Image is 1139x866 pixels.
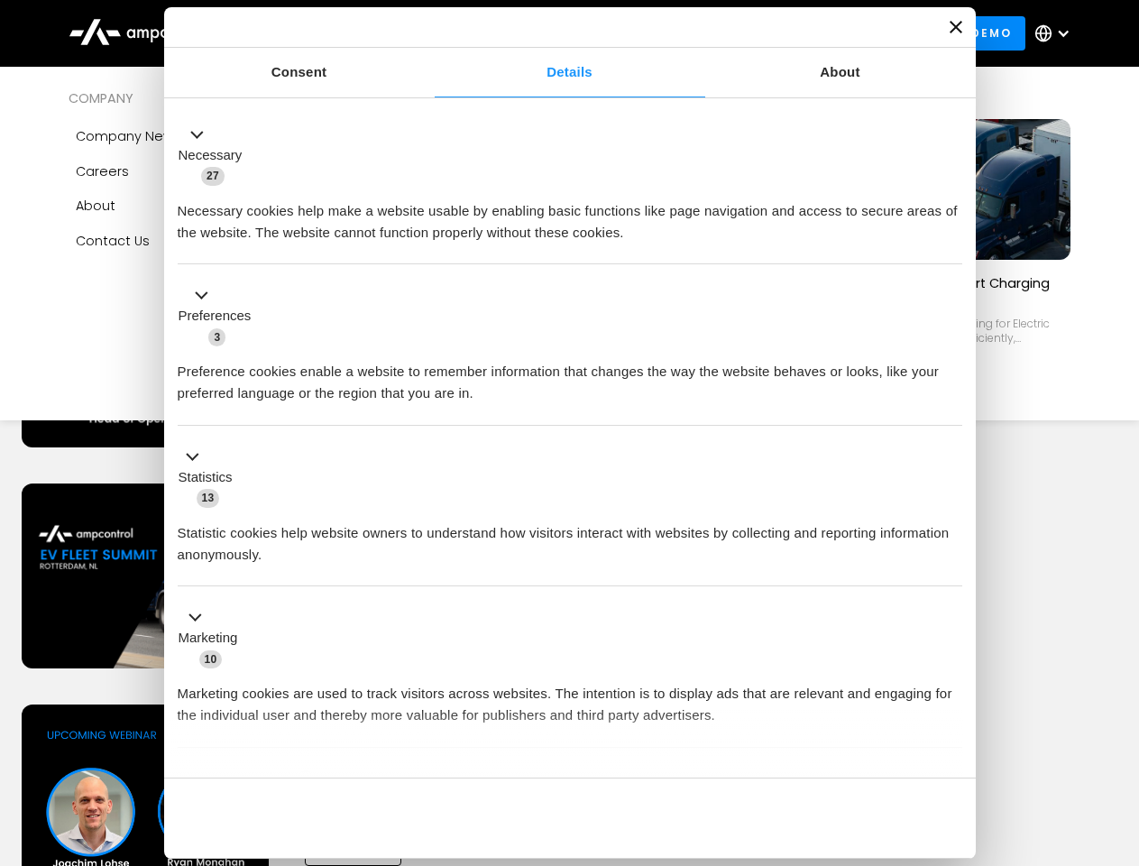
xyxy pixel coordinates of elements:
button: Marketing (10) [178,607,249,670]
a: Company news [69,119,292,153]
button: Okay [703,792,961,844]
span: 10 [199,650,223,668]
div: Company news [76,126,181,146]
a: Contact Us [69,224,292,258]
span: 2 [298,770,315,788]
a: About [69,189,292,223]
button: Unclassified (2) [178,768,326,790]
div: Statistic cookies help website owners to understand how visitors interact with websites by collec... [178,509,962,566]
div: Careers [76,161,129,181]
div: Contact Us [76,231,150,251]
a: Careers [69,154,292,189]
label: Preferences [179,306,252,327]
span: 3 [208,328,225,346]
button: Necessary (27) [178,124,253,187]
label: Marketing [179,628,238,649]
span: 27 [201,167,225,185]
div: Marketing cookies are used to track visitors across websites. The intention is to display ads tha... [178,669,962,726]
div: Preference cookies enable a website to remember information that changes the way the website beha... [178,347,962,404]
label: Statistics [179,467,233,488]
a: Consent [164,48,435,97]
button: Preferences (3) [178,285,262,348]
span: 13 [197,489,220,507]
div: About [76,196,115,216]
div: Necessary cookies help make a website usable by enabling basic functions like page navigation and... [178,187,962,244]
a: About [705,48,976,97]
button: Close banner [950,21,962,33]
button: Statistics (13) [178,446,243,509]
label: Necessary [179,145,243,166]
a: Details [435,48,705,97]
div: COMPANY [69,88,292,108]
